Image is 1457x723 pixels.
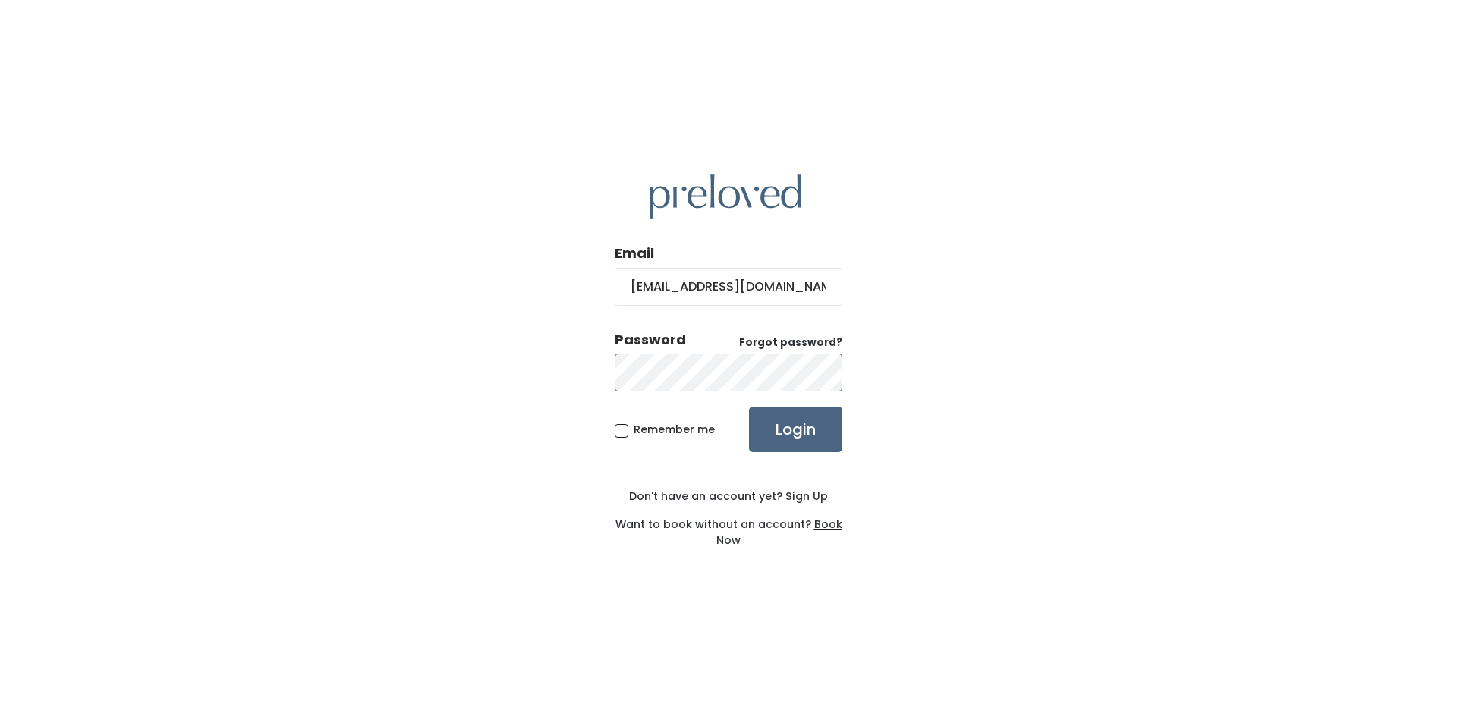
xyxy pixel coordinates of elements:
[615,489,842,505] div: Don't have an account yet?
[615,505,842,549] div: Want to book without an account?
[716,517,842,548] a: Book Now
[782,489,828,504] a: Sign Up
[615,330,686,350] div: Password
[749,407,842,452] input: Login
[615,244,654,263] label: Email
[785,489,828,504] u: Sign Up
[650,174,801,219] img: preloved logo
[739,335,842,350] a: Forgot password?
[739,335,842,350] u: Forgot password?
[634,422,715,437] span: Remember me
